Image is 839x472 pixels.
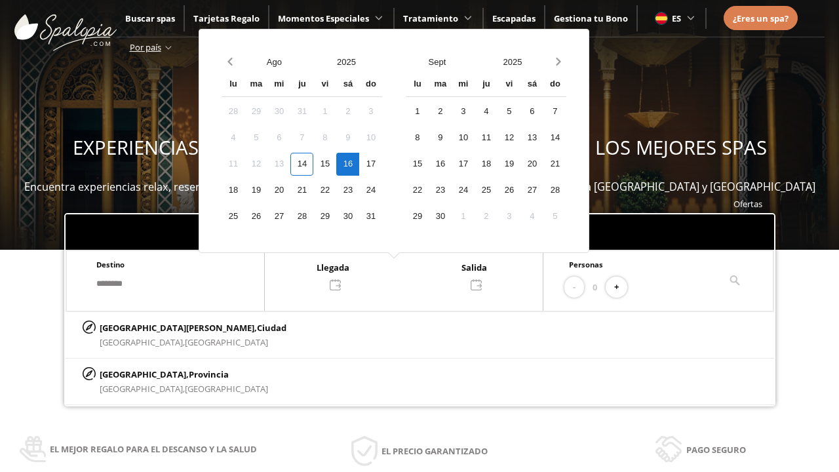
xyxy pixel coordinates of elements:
[313,153,336,176] div: 15
[313,100,336,123] div: 1
[452,179,475,202] div: 24
[406,100,429,123] div: 1
[290,100,313,123] div: 31
[406,127,429,149] div: 8
[185,383,268,395] span: [GEOGRAPHIC_DATA]
[498,205,520,228] div: 3
[554,12,628,24] span: Gestiona tu Bono
[222,73,244,96] div: lu
[359,73,382,96] div: do
[267,127,290,149] div: 6
[429,100,452,123] div: 2
[475,205,498,228] div: 2
[290,153,313,176] div: 14
[336,73,359,96] div: sá
[359,179,382,202] div: 24
[429,205,452,228] div: 30
[593,280,597,294] span: 0
[238,50,310,73] button: Open months overlay
[244,205,267,228] div: 26
[290,205,313,228] div: 28
[267,100,290,123] div: 30
[543,100,566,123] div: 7
[24,180,815,194] span: Encuentra experiencias relax, reserva bonos spas y escapadas wellness para disfrutar en más de 40...
[222,73,382,228] div: Calendar wrapper
[313,73,336,96] div: vi
[429,73,452,96] div: ma
[100,367,268,382] p: [GEOGRAPHIC_DATA],
[222,153,244,176] div: 11
[336,153,359,176] div: 16
[498,127,520,149] div: 12
[14,1,117,51] img: ImgLogoSpalopia.BvClDcEz.svg
[520,100,543,123] div: 6
[406,73,429,96] div: lu
[520,205,543,228] div: 4
[475,73,498,96] div: ju
[606,277,627,298] button: +
[498,153,520,176] div: 19
[244,127,267,149] div: 5
[520,73,543,96] div: sá
[189,368,229,380] span: Provincia
[185,336,268,348] span: [GEOGRAPHIC_DATA]
[452,100,475,123] div: 3
[96,260,125,269] span: Destino
[733,12,789,24] span: ¿Eres un spa?
[222,179,244,202] div: 18
[359,205,382,228] div: 31
[125,12,175,24] span: Buscar spas
[498,73,520,96] div: vi
[543,179,566,202] div: 28
[193,12,260,24] a: Tarjetas Regalo
[313,179,336,202] div: 22
[290,73,313,96] div: ju
[452,205,475,228] div: 1
[222,127,244,149] div: 4
[543,205,566,228] div: 5
[267,153,290,176] div: 13
[244,100,267,123] div: 29
[550,50,566,73] button: Next month
[520,153,543,176] div: 20
[569,260,603,269] span: Personas
[543,73,566,96] div: do
[267,205,290,228] div: 27
[475,100,498,123] div: 4
[452,73,475,96] div: mi
[429,179,452,202] div: 23
[100,321,286,335] p: [GEOGRAPHIC_DATA][PERSON_NAME],
[733,198,762,210] span: Ofertas
[290,127,313,149] div: 7
[543,153,566,176] div: 21
[520,127,543,149] div: 13
[257,322,286,334] span: Ciudad
[475,127,498,149] div: 11
[381,444,488,458] span: El precio garantizado
[100,336,185,348] span: [GEOGRAPHIC_DATA],
[406,205,429,228] div: 29
[475,153,498,176] div: 18
[290,179,313,202] div: 21
[520,179,543,202] div: 27
[336,127,359,149] div: 9
[359,153,382,176] div: 17
[244,153,267,176] div: 12
[336,205,359,228] div: 30
[498,179,520,202] div: 26
[222,205,244,228] div: 25
[359,127,382,149] div: 10
[543,127,566,149] div: 14
[564,277,584,298] button: -
[100,383,185,395] span: [GEOGRAPHIC_DATA],
[244,179,267,202] div: 19
[475,50,550,73] button: Open years overlay
[429,153,452,176] div: 16
[313,127,336,149] div: 8
[336,100,359,123] div: 2
[429,127,452,149] div: 9
[733,11,789,26] a: ¿Eres un spa?
[452,127,475,149] div: 10
[73,134,767,161] span: EXPERIENCIAS WELLNESS PARA REGALAR Y DISFRUTAR EN LOS MEJORES SPAS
